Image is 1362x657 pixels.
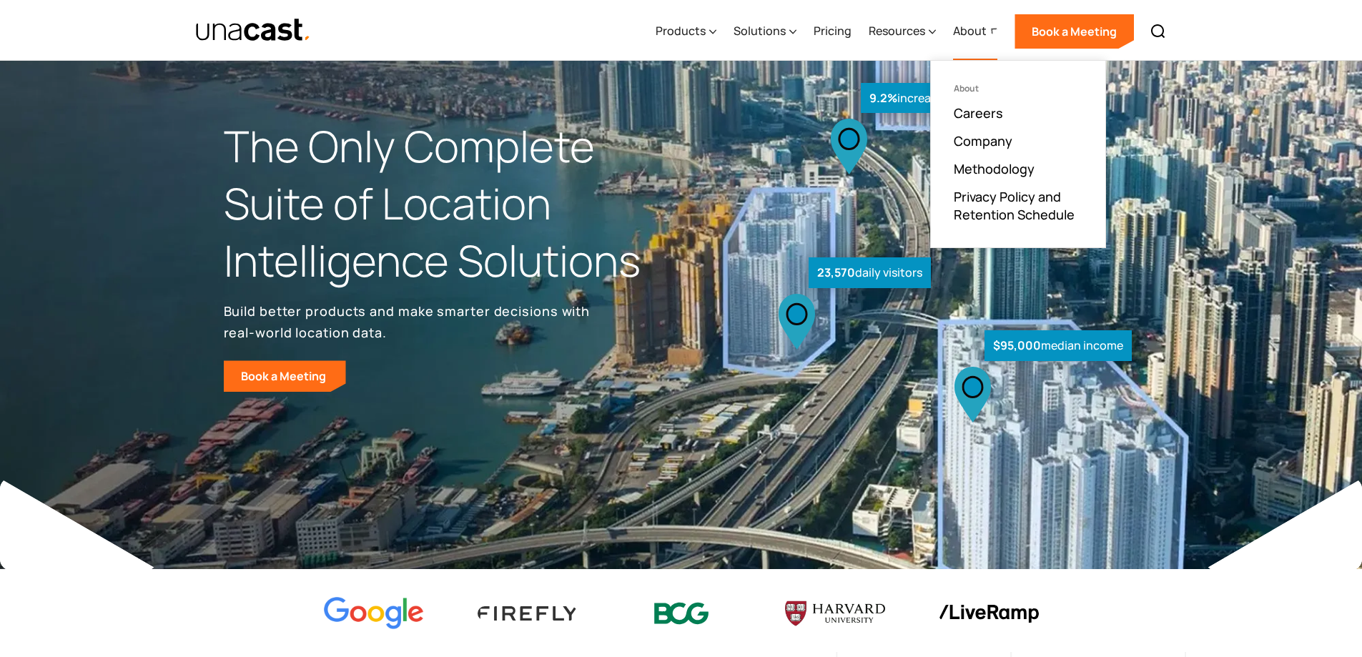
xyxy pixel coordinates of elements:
[734,22,786,39] div: Solutions
[985,330,1132,361] div: median income
[1150,23,1167,40] img: Search icon
[814,2,852,61] a: Pricing
[656,22,706,39] div: Products
[1015,14,1134,49] a: Book a Meeting
[939,605,1039,623] img: liveramp logo
[993,337,1041,353] strong: $95,000
[224,360,346,392] a: Book a Meeting
[861,83,1025,114] div: increase in foot traffic
[224,300,596,343] p: Build better products and make smarter decisions with real-world location data.
[954,132,1012,149] a: Company
[785,596,885,631] img: Harvard U logo
[953,22,987,39] div: About
[954,104,1003,122] a: Careers
[930,60,1106,248] nav: About
[734,2,796,61] div: Solutions
[954,84,1082,94] div: About
[954,188,1082,224] a: Privacy Policy and Retention Schedule
[195,18,312,43] a: home
[869,22,925,39] div: Resources
[869,90,897,106] strong: 9.2%
[809,257,931,288] div: daily visitors
[195,18,312,43] img: Unacast text logo
[953,2,997,61] div: About
[224,118,681,289] h1: The Only Complete Suite of Location Intelligence Solutions
[631,593,731,634] img: BCG logo
[954,160,1035,177] a: Methodology
[324,597,424,631] img: Google logo Color
[869,2,936,61] div: Resources
[656,2,716,61] div: Products
[817,265,855,280] strong: 23,570
[478,606,578,620] img: Firefly Advertising logo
